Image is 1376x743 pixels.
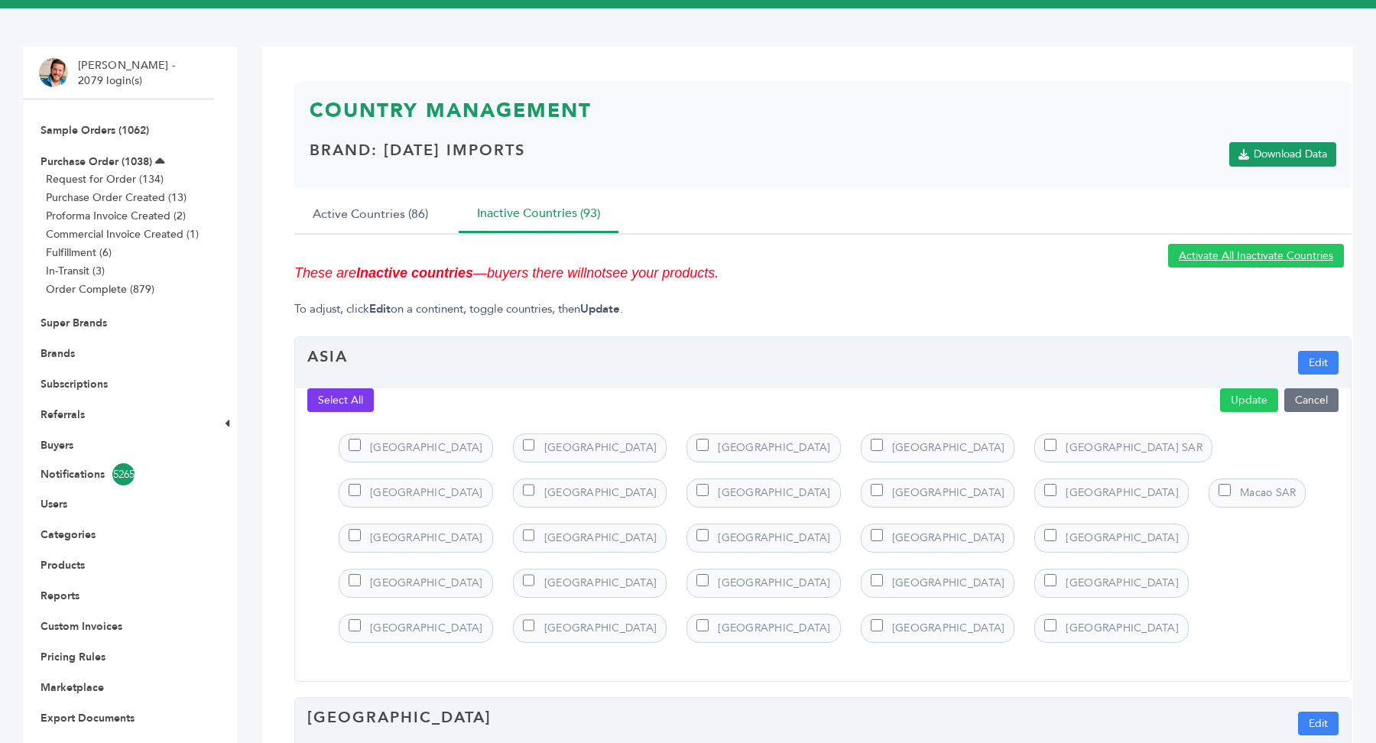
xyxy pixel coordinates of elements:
[307,346,348,379] h4: Asia
[871,439,883,451] input: [GEOGRAPHIC_DATA]
[46,209,186,223] a: Proforma Invoice Created (2)
[46,245,112,260] a: Fulfillment (6)
[1298,712,1339,735] button: Edit
[310,97,1336,136] h3: Country Management
[1044,484,1056,496] input: [GEOGRAPHIC_DATA]
[523,484,535,496] input: [GEOGRAPHIC_DATA]
[892,621,1004,635] span: [GEOGRAPHIC_DATA]
[307,388,374,412] button: Select All
[523,619,535,631] input: [GEOGRAPHIC_DATA]
[523,439,535,451] input: [GEOGRAPHIC_DATA]
[41,589,80,603] a: Reports
[41,377,108,391] a: Subscriptions
[1066,621,1178,635] span: [GEOGRAPHIC_DATA]
[46,264,105,278] a: In-Transit (3)
[41,438,73,453] a: Buyers
[892,576,1004,590] span: [GEOGRAPHIC_DATA]
[892,440,1004,455] span: [GEOGRAPHIC_DATA]
[544,530,657,545] span: [GEOGRAPHIC_DATA]
[370,621,482,635] span: [GEOGRAPHIC_DATA]
[112,463,135,485] span: 5265
[41,680,104,695] a: Marketplace
[544,485,657,500] span: [GEOGRAPHIC_DATA]
[459,196,618,233] button: Inactive Countries (93)
[349,574,361,586] input: [GEOGRAPHIC_DATA]
[696,529,709,541] input: [GEOGRAPHIC_DATA]
[349,619,361,631] input: [GEOGRAPHIC_DATA]
[718,576,830,590] span: [GEOGRAPHIC_DATA]
[46,190,187,205] a: Purchase Order Created (13)
[356,265,473,281] strong: Inactive countries
[294,301,1352,317] p: To adjust, click on a continent, toggle countries, then .
[294,196,446,233] button: Active Countries (86)
[1066,440,1202,455] span: [GEOGRAPHIC_DATA] SAR
[1066,576,1178,590] span: [GEOGRAPHIC_DATA]
[718,530,830,545] span: [GEOGRAPHIC_DATA]
[544,576,657,590] span: [GEOGRAPHIC_DATA]
[523,529,535,541] input: [GEOGRAPHIC_DATA]
[310,140,525,173] h4: Brand: [DATE] IMPORTS
[1044,574,1056,586] input: [GEOGRAPHIC_DATA]
[78,58,179,88] li: [PERSON_NAME] - 2079 login(s)
[41,497,67,511] a: Users
[41,316,107,330] a: Super Brands
[46,172,164,187] a: Request for Order (134)
[523,574,535,586] input: [GEOGRAPHIC_DATA]
[1298,351,1339,375] button: Edit
[696,619,709,631] input: [GEOGRAPHIC_DATA]
[41,619,122,634] a: Custom Invoices
[718,440,830,455] span: [GEOGRAPHIC_DATA]
[349,484,361,496] input: [GEOGRAPHIC_DATA]
[1066,530,1178,545] span: [GEOGRAPHIC_DATA]
[1168,244,1344,268] a: Activate All Inactivate Countries
[294,264,1352,282] p: These are —buyers there will see your products.
[718,485,830,500] span: [GEOGRAPHIC_DATA]
[41,407,85,422] a: Referrals
[370,576,482,590] span: [GEOGRAPHIC_DATA]
[696,439,709,451] input: [GEOGRAPHIC_DATA]
[892,530,1004,545] span: [GEOGRAPHIC_DATA]
[41,527,96,542] a: Categories
[871,484,883,496] input: [GEOGRAPHIC_DATA]
[370,440,482,455] span: [GEOGRAPHIC_DATA]
[586,265,605,281] em: not
[544,621,657,635] span: [GEOGRAPHIC_DATA]
[349,529,361,541] input: [GEOGRAPHIC_DATA]
[696,574,709,586] input: [GEOGRAPHIC_DATA]
[369,301,391,316] strong: Edit
[46,282,154,297] a: Order Complete (879)
[1240,485,1296,500] span: Macao SAR
[349,439,361,451] input: [GEOGRAPHIC_DATA]
[46,227,199,242] a: Commercial Invoice Created (1)
[718,621,830,635] span: [GEOGRAPHIC_DATA]
[871,574,883,586] input: [GEOGRAPHIC_DATA]
[1229,142,1336,167] a: Download Data
[1044,439,1056,451] input: [GEOGRAPHIC_DATA] SAR
[307,707,492,740] h4: [GEOGRAPHIC_DATA]
[1220,388,1278,412] button: Update
[580,301,620,316] strong: Update
[1284,388,1339,412] button: Cancel
[41,463,196,485] a: Notifications5265
[696,484,709,496] input: [GEOGRAPHIC_DATA]
[41,558,85,573] a: Products
[41,154,152,169] a: Purchase Order (1038)
[370,530,482,545] span: [GEOGRAPHIC_DATA]
[1044,529,1056,541] input: [GEOGRAPHIC_DATA]
[41,711,135,725] a: Export Documents
[892,485,1004,500] span: [GEOGRAPHIC_DATA]
[41,650,105,664] a: Pricing Rules
[871,619,883,631] input: [GEOGRAPHIC_DATA]
[1066,485,1178,500] span: [GEOGRAPHIC_DATA]
[871,529,883,541] input: [GEOGRAPHIC_DATA]
[370,485,482,500] span: [GEOGRAPHIC_DATA]
[41,346,75,361] a: Brands
[544,440,657,455] span: [GEOGRAPHIC_DATA]
[41,123,149,138] a: Sample Orders (1062)
[1044,619,1056,631] input: [GEOGRAPHIC_DATA]
[1219,484,1231,496] input: Macao SAR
